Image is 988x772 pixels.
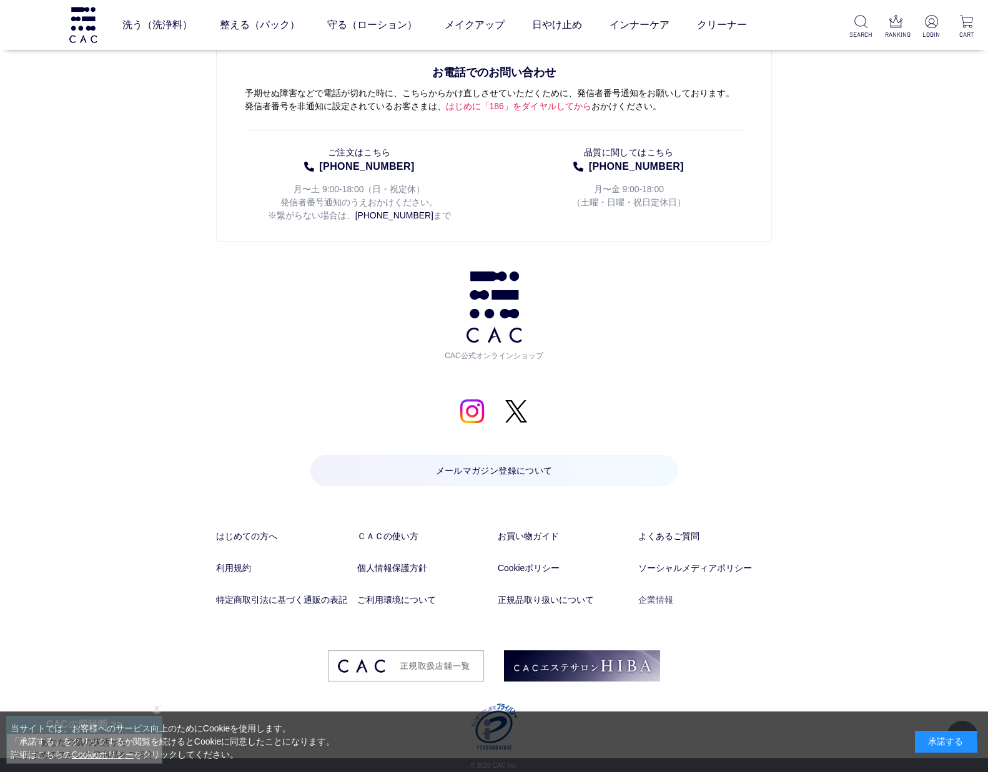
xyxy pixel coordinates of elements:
[441,343,547,361] span: CAC公式オンラインショップ
[849,30,872,39] p: SEARCH
[498,562,631,575] a: Cookieポリシー
[245,174,474,222] p: 月〜土 9:00-18:00（日・祝定休） 発信者番号通知のうえおかけください。 ※繋がらない場合は、 まで
[11,722,335,761] div: 当サイトでは、お客様へのサービス向上のためにCookieを使用します。 「承諾する」をクリックするか閲覧を続けるとCookieに同意したことになります。 詳細はこちらの をクリックしてください。
[920,15,942,39] a: LOGIN
[216,594,350,607] a: 特定商取引法に基づく通販の表記
[697,7,747,42] a: クリーナー
[327,7,417,42] a: 守る（ローション）
[956,30,978,39] p: CART
[498,594,631,607] a: 正規品取り扱いについて
[445,7,505,42] a: メイクアップ
[638,562,772,575] a: ソーシャルメディアポリシー
[915,731,977,753] div: 承諾する
[885,15,907,39] a: RANKING
[638,530,772,543] a: よくあるご質問
[849,15,872,39] a: SEARCH
[357,530,491,543] a: ＣＡＣの使い方
[216,530,350,543] a: はじめての方へ
[514,174,743,209] p: 月〜金 9:00-18:00 （土曜・日曜・祝日定休日）
[504,650,660,682] img: footer_image02.png
[956,15,978,39] a: CART
[638,594,772,607] a: 企業情報
[610,7,669,42] a: インナーケア
[245,64,744,131] p: 予期せぬ障害などで電話が切れた時に、こちらからかけ直しさせていただくために、発信者番号通知をお願いしております。 発信者番号を非通知に設定されているお客さまは、 おかけください。
[885,30,907,39] p: RANKING
[328,650,484,682] img: footer_image03.png
[122,7,192,42] a: 洗う（洗浄料）
[446,101,591,111] span: はじめに「186」をダイヤルしてから
[441,271,547,361] a: CAC公式オンラインショップ
[245,64,744,87] span: お電話でのお問い合わせ
[498,530,631,543] a: お買い物ガイド
[216,562,350,575] a: 利用規約
[357,594,491,607] a: ご利用環境について
[357,562,491,575] a: 個人情報保護方針
[67,7,99,42] img: logo
[532,7,582,42] a: 日やけ止め
[310,455,677,486] a: メールマガジン登録について
[920,30,942,39] p: LOGIN
[220,7,300,42] a: 整える（パック）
